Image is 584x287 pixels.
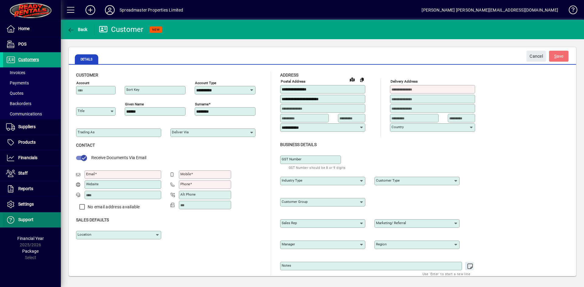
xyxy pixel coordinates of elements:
span: Back [67,27,88,32]
mat-label: Account [76,81,89,85]
mat-label: Customer group [282,200,308,204]
span: Financials [18,155,37,160]
span: Communications [6,111,42,116]
span: S [554,54,557,59]
mat-label: Sales rep [282,221,297,225]
mat-label: Title [78,109,85,113]
div: Spreadmaster Properties Limited [120,5,183,15]
a: View on map [347,74,357,84]
label: No email address available [86,204,140,210]
span: Payments [6,80,29,85]
mat-label: Manager [282,242,295,246]
a: Suppliers [3,119,61,135]
span: Support [18,217,33,222]
mat-label: Sort key [126,87,139,92]
span: POS [18,42,26,46]
mat-label: Email [86,172,95,176]
span: ave [554,51,564,61]
app-page-header-button: Back [61,24,94,35]
span: Suppliers [18,124,36,129]
mat-label: Given name [125,102,144,106]
button: Copy to Delivery address [357,75,367,84]
mat-label: Website [86,182,99,186]
mat-label: Phone [180,182,190,186]
a: Quotes [3,88,61,98]
mat-label: Industry type [282,178,302,183]
span: Backorders [6,101,31,106]
span: Details [75,54,98,64]
a: POS [3,37,61,52]
span: Staff [18,171,28,176]
button: Cancel [527,51,546,62]
mat-label: Trading as [78,130,95,134]
a: Communications [3,109,61,119]
span: Reports [18,186,33,191]
span: Address [280,73,298,77]
div: [PERSON_NAME] [PERSON_NAME][EMAIL_ADDRESS][DOMAIN_NAME] [422,5,558,15]
span: Receive Documents Via Email [91,155,146,160]
mat-label: Notes [282,263,291,268]
span: Package [22,249,39,254]
span: Contact [76,143,95,148]
a: Backorders [3,98,61,109]
mat-label: Location [78,232,91,237]
span: Invoices [6,70,25,75]
mat-label: Account Type [195,81,216,85]
button: Add [81,5,100,15]
mat-label: GST Number [282,157,301,161]
mat-hint: Use 'Enter' to start a new line [422,270,470,277]
span: Cancel [530,51,543,61]
mat-label: Country [391,125,404,129]
a: Knowledge Base [564,1,576,21]
mat-label: Surname [195,102,209,106]
a: Support [3,212,61,227]
mat-label: Region [376,242,387,246]
mat-label: Customer type [376,178,400,183]
a: Payments [3,78,61,88]
span: Settings [18,202,34,207]
div: Customer [99,25,144,34]
span: Customers [18,57,39,62]
a: Invoices [3,67,61,78]
mat-label: Alt Phone [180,192,196,196]
button: Back [66,24,89,35]
span: Products [18,140,36,145]
a: Financials [3,150,61,166]
span: Home [18,26,30,31]
mat-hint: GST Number should be 8 or 9 digits [289,164,346,171]
span: Sales defaults [76,217,109,222]
button: Profile [100,5,120,15]
a: Home [3,21,61,36]
button: Save [549,51,568,62]
a: Settings [3,197,61,212]
span: Customer [76,73,98,77]
span: NEW [152,28,160,32]
mat-label: Mobile [180,172,191,176]
span: Business details [280,142,317,147]
a: Staff [3,166,61,181]
mat-label: Deliver via [172,130,189,134]
a: Reports [3,181,61,196]
mat-label: Marketing/ Referral [376,221,406,225]
span: Quotes [6,91,23,96]
a: Products [3,135,61,150]
span: Financial Year [17,236,44,241]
